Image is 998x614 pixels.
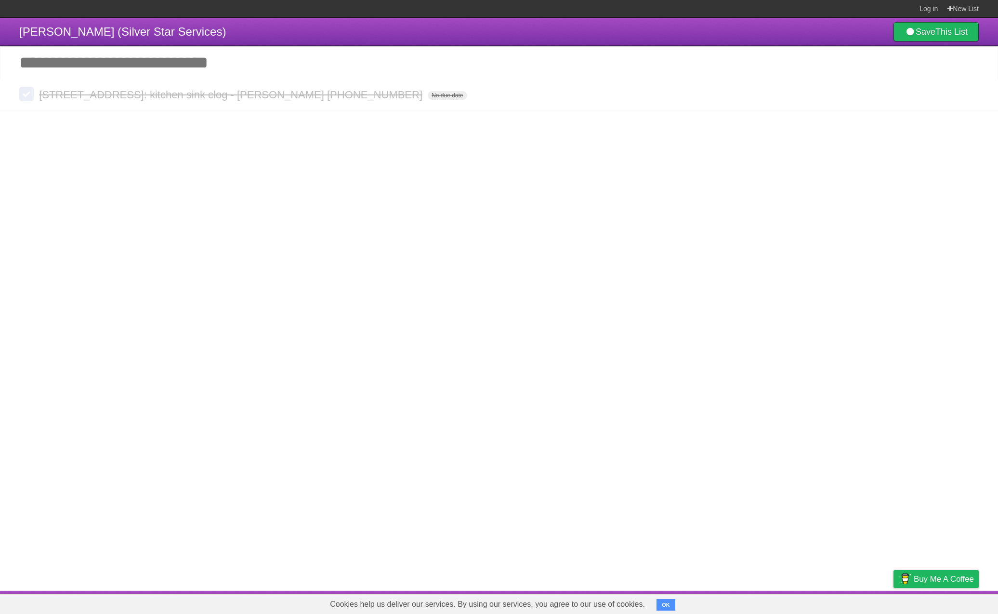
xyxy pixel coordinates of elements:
[765,593,786,612] a: About
[848,593,869,612] a: Terms
[320,595,655,614] span: Cookies help us deliver our services. By using our services, you agree to our use of cookies.
[39,89,425,101] span: [STREET_ADDRESS]: kitchen sink clog - [PERSON_NAME] [PHONE_NUMBER]
[893,22,979,41] a: SaveThis List
[918,593,979,612] a: Suggest a feature
[898,571,911,587] img: Buy me a coffee
[914,571,974,587] span: Buy me a coffee
[893,570,979,588] a: Buy me a coffee
[19,87,34,101] label: Done
[19,25,226,38] span: [PERSON_NAME] (Silver Star Services)
[428,91,467,100] span: No due date
[797,593,836,612] a: Developers
[657,599,675,611] button: OK
[935,27,968,37] b: This List
[881,593,906,612] a: Privacy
